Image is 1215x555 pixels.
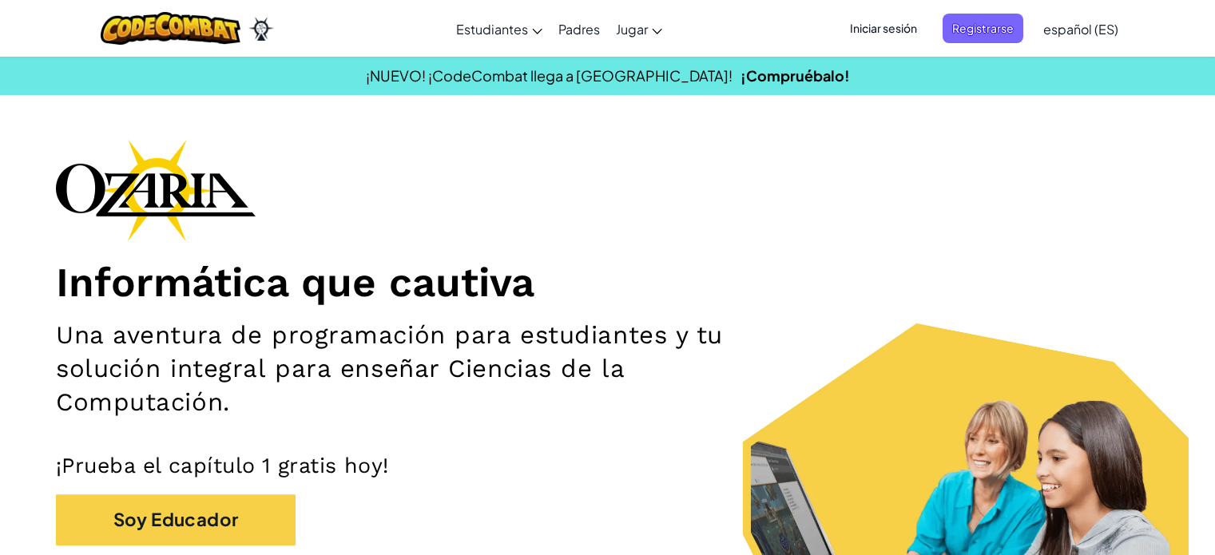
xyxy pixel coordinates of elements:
span: Estudiantes [456,21,528,38]
a: Estudiantes [448,7,550,50]
a: Padres [550,7,608,50]
button: Soy Educador [56,494,296,545]
a: español (ES) [1035,7,1126,50]
h1: Informática que cautiva [56,257,1159,307]
span: español (ES) [1043,21,1118,38]
img: Ozaria [248,17,274,41]
button: Iniciar sesión [840,14,927,43]
h2: Una aventura de programación para estudiantes y tu solución integral para enseñar Ciencias de la ... [56,319,795,420]
button: Registrarse [943,14,1023,43]
img: Ozaria branding logo [56,139,256,241]
span: Jugar [616,21,648,38]
span: ¡NUEVO! ¡CodeCombat llega a [GEOGRAPHIC_DATA]! [366,66,733,85]
a: ¡Compruébalo! [741,66,850,85]
p: ¡Prueba el capítulo 1 gratis hoy! [56,452,1159,478]
a: Jugar [608,7,670,50]
img: CodeCombat logo [101,12,240,45]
